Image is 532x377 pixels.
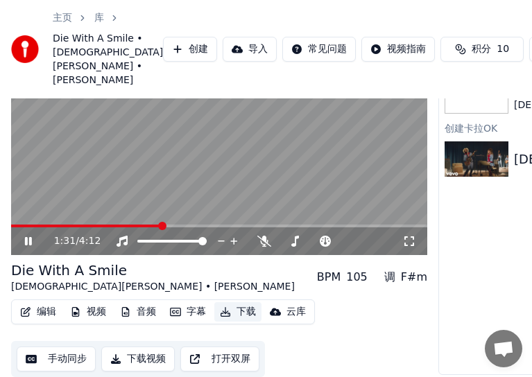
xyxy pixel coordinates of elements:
[53,11,163,87] nav: breadcrumb
[361,37,435,62] button: 视频指南
[384,269,395,286] div: 调
[114,302,162,322] button: 音频
[17,347,96,371] button: 手动同步
[94,11,104,25] a: 库
[317,269,341,286] div: BPM
[223,37,277,62] button: 导入
[440,37,524,62] button: 积分10
[401,269,427,286] div: F#m
[282,37,356,62] button: 常见问题
[11,280,295,294] div: [DEMOGRAPHIC_DATA][PERSON_NAME] • [PERSON_NAME]
[485,330,522,367] a: Open chat
[11,261,295,280] div: Die With A Smile
[65,302,112,322] button: 视频
[79,234,101,248] span: 4:12
[11,35,39,63] img: youka
[53,32,163,87] span: Die With A Smile • [DEMOGRAPHIC_DATA][PERSON_NAME] • [PERSON_NAME]
[346,269,368,286] div: 105
[54,234,87,248] div: /
[101,347,175,371] button: 下载视频
[54,234,76,248] span: 1:31
[472,42,491,56] span: 积分
[53,11,72,25] a: 主页
[286,305,306,319] div: 云库
[497,42,509,56] span: 10
[15,302,62,322] button: 编辑
[163,37,217,62] button: 创建
[180,347,259,371] button: 打开双屏
[164,302,212,322] button: 字幕
[214,302,261,322] button: 下载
